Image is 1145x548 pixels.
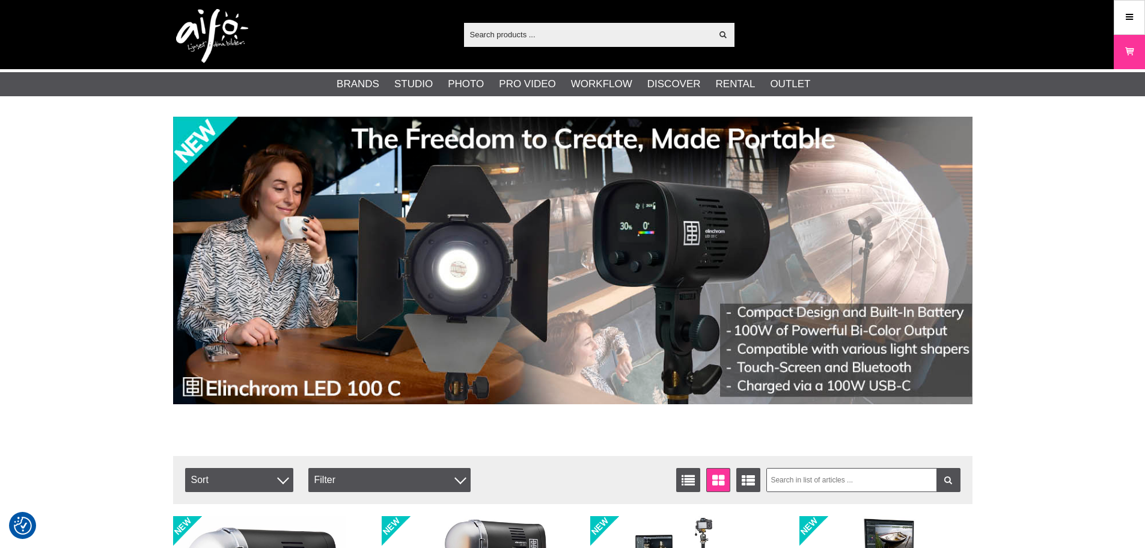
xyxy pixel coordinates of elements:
[499,76,555,92] a: Pro Video
[176,9,248,63] img: logo.png
[736,468,760,492] a: Extended list
[571,76,632,92] a: Workflow
[716,76,756,92] a: Rental
[706,468,730,492] a: Window
[647,76,701,92] a: Discover
[766,468,960,492] input: Search in list of articles ...
[185,468,293,492] span: Sort
[464,25,712,43] input: Search products ...
[676,468,700,492] a: List
[448,76,484,92] a: Photo
[770,76,810,92] a: Outlet
[394,76,433,92] a: Studio
[14,515,32,537] button: Consent Preferences
[337,76,379,92] a: Brands
[936,468,960,492] a: Filter
[14,517,32,535] img: Revisit consent button
[173,117,972,404] img: Ad:002 banner-elin-led100c11390x.jpg
[308,468,471,492] div: Filter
